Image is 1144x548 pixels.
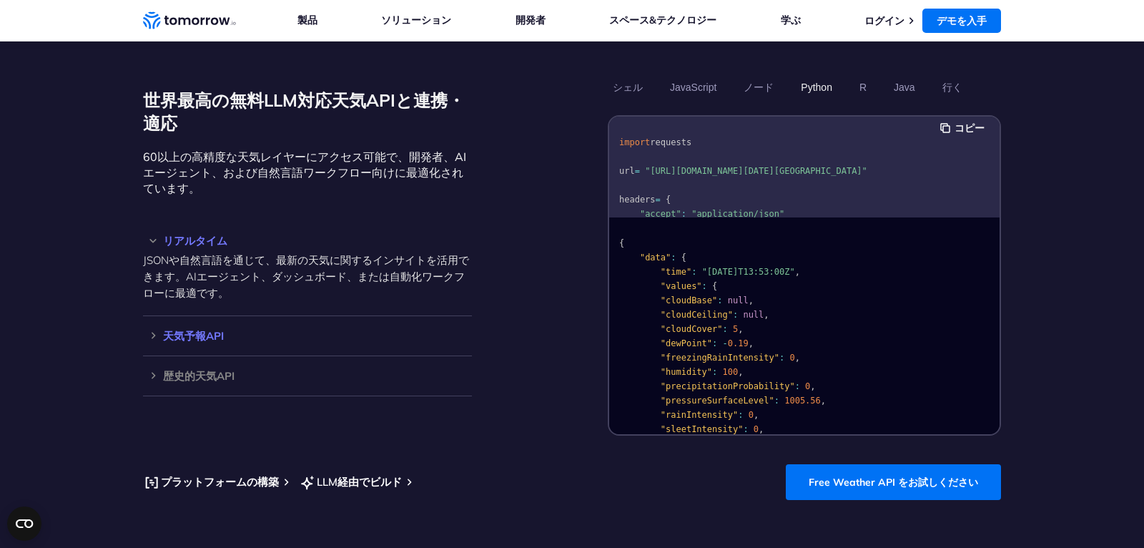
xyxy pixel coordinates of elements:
[739,75,779,99] button: ノード
[723,324,728,334] span: :
[728,295,749,305] span: null
[681,253,686,263] span: {
[779,353,784,363] span: :
[759,424,764,434] span: ,
[723,338,728,348] span: -
[661,367,712,377] span: "humidity"
[796,75,837,99] button: Python
[795,267,800,277] span: ,
[774,396,779,406] span: :
[650,137,691,147] span: requests
[691,267,696,277] span: :
[381,14,451,27] a: ソリューション
[671,253,676,263] span: :
[786,464,1001,500] a: Free Weather API をお試しください
[743,310,764,320] span: null
[619,166,635,176] span: url
[749,295,754,305] span: ,
[728,338,749,348] span: 0.19
[143,331,472,341] h3: 天気予報API
[738,367,743,377] span: ,
[717,295,722,305] span: :
[661,281,702,291] span: "values"
[661,381,795,391] span: "precipitationProbability"
[7,507,41,541] button: CMPウィジェットを開く
[143,150,472,197] p: 60以上の高精度な天気レイヤーにアクセス可能で、開発者、AIエージェント、および自然言語ワークフロー向けに最適化されています。
[608,75,648,99] button: シェル
[702,281,707,291] span: :
[619,238,624,248] span: {
[922,9,1001,33] a: デモを入手
[619,137,650,147] span: import
[810,381,815,391] span: ,
[661,353,779,363] span: "freezingRainIntensity"
[754,424,759,434] span: 0
[143,89,472,135] h2: 世界最高の無料LLM対応天気APIと連携・適応
[691,209,784,219] span: "application/json"
[889,75,920,99] button: Java
[666,195,671,205] span: {
[738,324,743,334] span: ,
[661,267,691,277] span: "time"
[743,424,748,434] span: :
[297,14,317,27] a: 製品
[665,75,721,99] button: JavaScript
[854,75,872,99] button: R
[733,310,738,320] span: :
[781,14,801,27] a: 学ぶ
[645,166,867,176] span: "[URL][DOMAIN_NAME][DATE][GEOGRAPHIC_DATA]"
[789,353,794,363] span: 0
[299,474,402,491] a: LLM経由でビルド
[516,14,546,27] a: 開発者
[661,310,733,320] span: "cloudCeiling"
[749,410,754,420] span: 0
[795,353,800,363] span: ,
[640,209,681,219] span: "accept"
[640,253,671,263] span: "data"
[937,75,967,99] button: 行く
[681,209,686,219] span: :
[864,14,904,27] a: ログイン
[712,338,717,348] span: :
[661,338,712,348] span: "dewPoint"
[754,410,759,420] span: ,
[712,281,717,291] span: {
[661,424,744,434] span: "sleetIntensity"
[749,338,754,348] span: ,
[821,396,826,406] span: ,
[619,195,656,205] span: headers
[764,310,769,320] span: ,
[805,381,810,391] span: 0
[635,166,640,176] span: =
[656,195,661,205] span: =
[661,410,738,420] span: "rainIntensity"
[143,252,472,301] p: JSONや自然言語を通じて、最新の天気に関するインサイトを活用できます。AIエージェント、ダッシュボード、または自動化ワークフローに最適です。
[661,396,774,406] span: "pressureSurfaceLevel"
[795,381,800,391] span: :
[143,371,472,381] h3: 歴史的天気API
[143,474,279,491] a: プラットフォームの構築
[143,235,472,246] h3: リアルタイム
[940,120,989,136] button: コピー
[733,324,738,334] span: 5
[702,267,795,277] span: "[DATE]T13:53:00Z"
[723,367,739,377] span: 100
[738,410,743,420] span: :
[784,396,821,406] span: 1005.56
[609,14,716,27] a: スペース&テクノロジー
[712,367,717,377] span: :
[661,324,723,334] span: "cloudCover"
[143,10,236,31] a: ホームリンク
[661,295,717,305] span: "cloudBase"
